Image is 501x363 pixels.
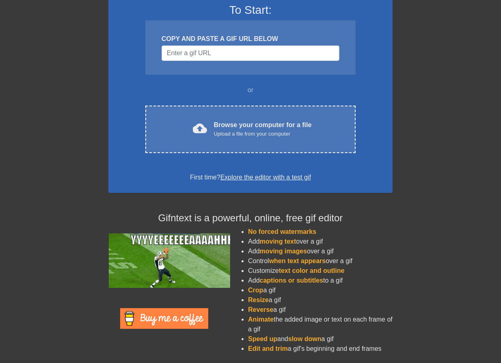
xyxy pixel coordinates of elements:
li: Add over a gif [248,246,393,256]
a: Explore the editor with a test gif [220,174,311,181]
li: Add over a gif [248,237,393,246]
div: Upload a file from your computer [214,130,312,138]
li: a gif [248,285,393,295]
img: Buy Me A Coffee [120,308,208,329]
div: COPY AND PASTE A GIF URL BELOW [162,34,339,44]
span: cloud_upload [193,121,207,136]
span: Crop [248,287,263,294]
li: a gif's beginning and end frames [248,344,393,354]
li: Add to a gif [248,276,393,285]
span: No forced watermarks [248,228,316,235]
h4: Gifntext is a powerful, online, free gif editor [108,212,393,224]
span: text color and outline [279,267,345,274]
div: or [130,85,371,95]
li: Customize [248,266,393,276]
span: moving text [260,238,296,245]
div: Browse your computer for a file [214,120,312,138]
li: Control over a gif [248,256,393,266]
li: the added image or text on each frame of a gif [248,315,393,334]
img: football_small.gif [108,233,230,288]
span: moving images [260,248,307,255]
div: First time? [119,173,382,182]
h3: To Start: [119,3,382,17]
span: Animate [248,316,274,323]
span: Speed up [248,335,277,342]
li: and a gif [248,334,393,344]
span: Edit and trim [248,345,288,352]
li: a gif [248,295,393,305]
input: Username [162,45,339,61]
span: Resize [248,296,269,303]
span: Reverse [248,306,273,313]
span: when text appears [269,257,326,264]
span: slow down [288,335,322,342]
li: a gif [248,305,393,315]
span: captions or subtitles [260,277,323,284]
